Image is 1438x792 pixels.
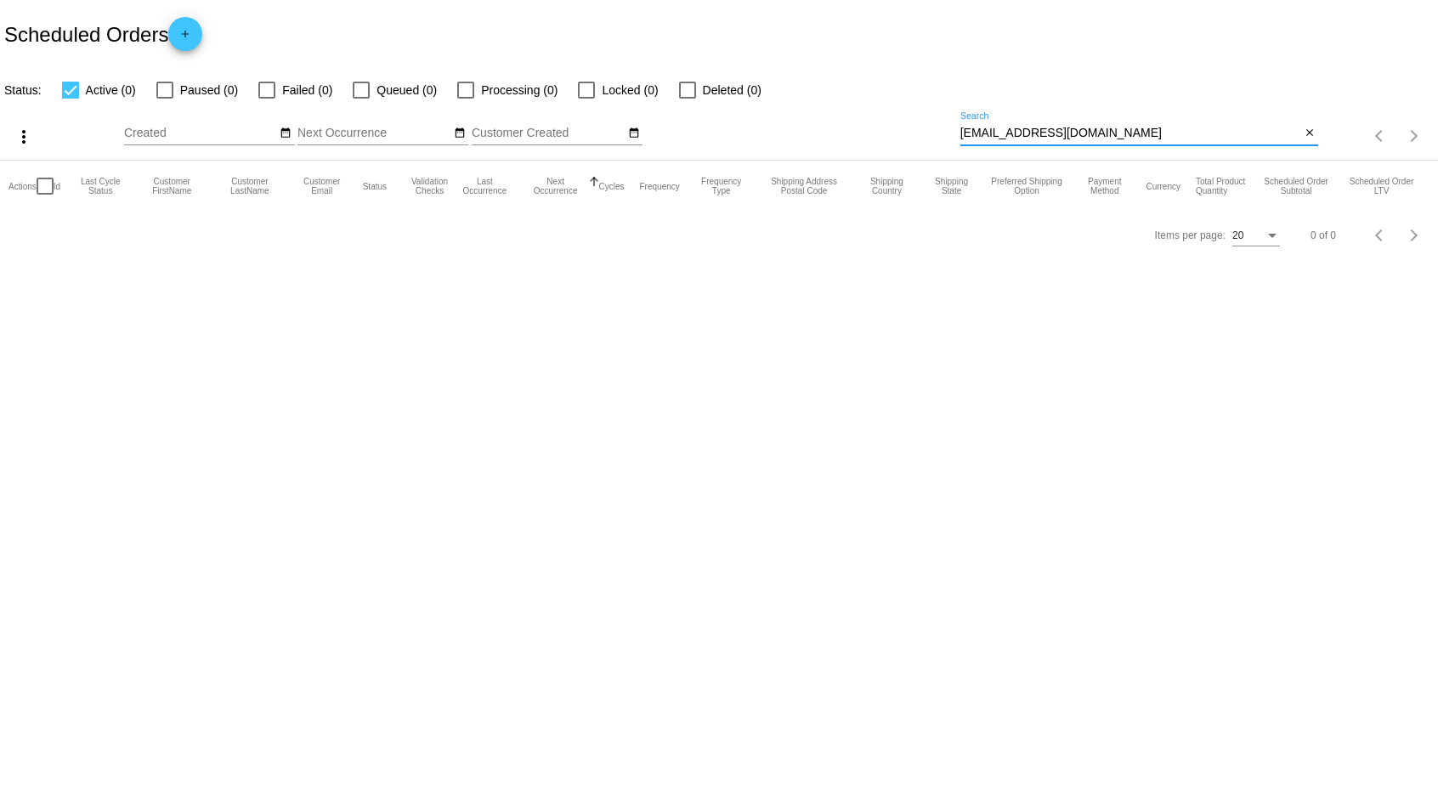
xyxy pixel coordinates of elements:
[175,28,195,48] mat-icon: add
[4,17,202,51] h2: Scheduled Orders
[4,83,42,97] span: Status:
[640,181,680,191] button: Change sorting for Frequency
[1078,177,1130,195] button: Change sorting for PaymentMethod.Type
[602,80,658,100] span: Locked (0)
[86,80,136,100] span: Active (0)
[695,177,748,195] button: Change sorting for FrequencyType
[402,161,457,212] mat-header-cell: Validation Checks
[297,177,348,195] button: Change sorting for CustomerEmail
[1155,229,1226,241] div: Items per page:
[140,177,203,195] button: Change sorting for CustomerFirstName
[861,177,914,195] button: Change sorting for ShippingCountry
[928,177,975,195] button: Change sorting for ShippingState
[124,127,277,140] input: Created
[282,80,332,100] span: Failed (0)
[1304,127,1316,140] mat-icon: close
[472,127,625,140] input: Customer Created
[1349,177,1414,195] button: Change sorting for LifetimeValue
[218,177,280,195] button: Change sorting for CustomerLastName
[376,80,437,100] span: Queued (0)
[297,127,450,140] input: Next Occurrence
[363,181,387,191] button: Change sorting for Status
[990,177,1063,195] button: Change sorting for PreferredShippingOption
[14,127,34,147] mat-icon: more_vert
[763,177,846,195] button: Change sorting for ShippingPostcode
[628,127,640,140] mat-icon: date_range
[1363,119,1397,153] button: Previous page
[703,80,761,100] span: Deleted (0)
[454,127,466,140] mat-icon: date_range
[1397,218,1431,252] button: Next page
[599,181,625,191] button: Change sorting for Cycles
[1232,229,1243,241] span: 20
[1363,218,1397,252] button: Previous page
[1300,125,1318,143] button: Clear
[960,127,1301,140] input: Search
[8,161,37,212] mat-header-cell: Actions
[76,177,125,195] button: Change sorting for LastProcessingCycleId
[481,80,558,100] span: Processing (0)
[1146,181,1180,191] button: Change sorting for CurrencyIso
[54,181,60,191] button: Change sorting for Id
[180,80,238,100] span: Paused (0)
[1196,161,1259,212] mat-header-cell: Total Product Quantity
[1232,230,1280,242] mat-select: Items per page:
[280,127,292,140] mat-icon: date_range
[1311,229,1336,241] div: 0 of 0
[457,177,512,195] button: Change sorting for LastOccurrenceUtc
[528,177,584,195] button: Change sorting for NextOccurrenceUtc
[1259,177,1333,195] button: Change sorting for Subtotal
[1397,119,1431,153] button: Next page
